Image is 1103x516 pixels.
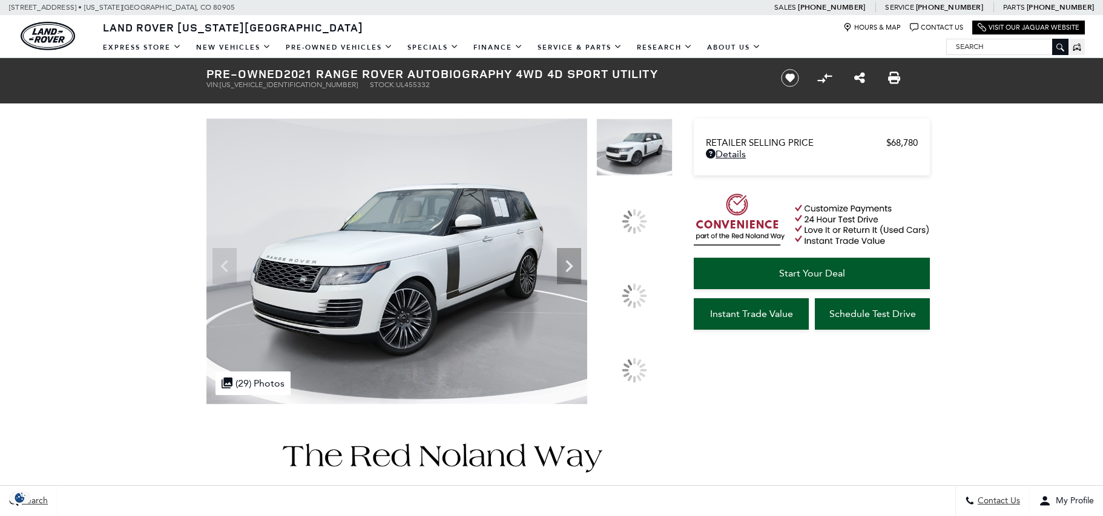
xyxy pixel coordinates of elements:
a: Land Rover [US_STATE][GEOGRAPHIC_DATA] [96,20,370,34]
img: Used 2021 Fuji White Land Rover Autobiography image 1 [206,119,587,404]
img: Used 2021 Fuji White Land Rover Autobiography image 1 [596,119,673,176]
span: Start Your Deal [779,267,845,279]
a: Instant Trade Value [694,298,809,330]
a: Retailer Selling Price $68,780 [706,137,918,148]
section: Click to Open Cookie Consent Modal [6,491,34,504]
button: Compare vehicle [815,69,834,87]
input: Search [947,39,1068,54]
a: [PHONE_NUMBER] [1027,2,1094,12]
a: Start Your Deal [694,258,930,289]
img: Opt-Out Icon [6,491,34,504]
a: Details [706,148,918,160]
a: Finance [466,37,530,58]
a: New Vehicles [189,37,278,58]
a: Print this Pre-Owned 2021 Range Rover Autobiography 4WD 4D Sport Utility [888,71,900,85]
span: My Profile [1051,496,1094,506]
button: Open user profile menu [1030,486,1103,516]
h1: 2021 Range Rover Autobiography 4WD 4D Sport Utility [206,67,760,80]
img: Land Rover [21,22,75,50]
span: Parts [1003,3,1025,11]
a: About Us [700,37,768,58]
nav: Main Navigation [96,37,768,58]
span: [US_VEHICLE_IDENTIFICATION_NUMBER] [220,80,358,89]
span: Land Rover [US_STATE][GEOGRAPHIC_DATA] [103,20,363,34]
a: Pre-Owned Vehicles [278,37,400,58]
span: Service [885,3,914,11]
a: EXPRESS STORE [96,37,189,58]
a: [STREET_ADDRESS] • [US_STATE][GEOGRAPHIC_DATA], CO 80905 [9,3,235,11]
a: [PHONE_NUMBER] [916,2,983,12]
span: VIN: [206,80,220,89]
span: Schedule Test Drive [829,308,916,319]
span: UL455332 [396,80,430,89]
strong: Pre-Owned [206,65,284,82]
span: Retailer Selling Price [706,137,886,148]
div: (29) Photos [216,371,291,395]
span: $68,780 [886,137,918,148]
span: Stock: [370,80,396,89]
div: Next [557,248,581,284]
a: land-rover [21,22,75,50]
a: [PHONE_NUMBER] [798,2,865,12]
a: Contact Us [910,23,963,32]
span: Contact Us [975,496,1020,506]
button: Save vehicle [777,68,803,88]
a: Specials [400,37,466,58]
a: Research [630,37,700,58]
span: Sales [774,3,796,11]
span: Instant Trade Value [710,308,793,319]
a: Hours & Map [843,23,901,32]
a: Visit Our Jaguar Website [978,23,1079,32]
a: Share this Pre-Owned 2021 Range Rover Autobiography 4WD 4D Sport Utility [854,71,865,85]
a: Schedule Test Drive [815,298,930,330]
a: Service & Parts [530,37,630,58]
